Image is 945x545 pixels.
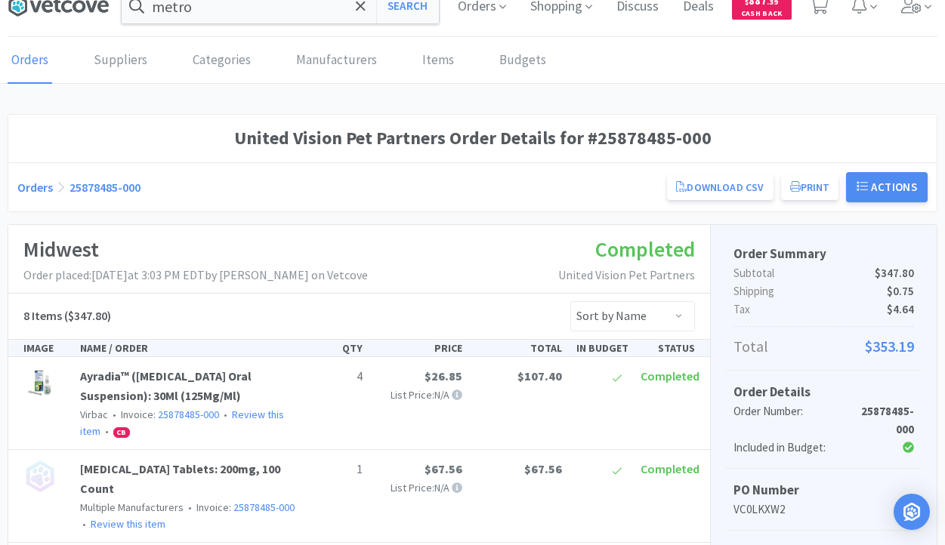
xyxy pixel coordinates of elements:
[80,408,284,438] a: Review this item
[233,500,295,514] a: 25878485-000
[308,367,363,386] p: 4
[635,340,701,356] div: STATUS
[69,180,141,195] a: 25878485-000
[74,340,302,356] div: NAME / ORDER
[189,38,255,84] a: Categories
[875,264,914,282] span: $347.80
[8,38,52,84] a: Orders
[221,408,230,421] span: •
[17,124,928,152] h1: United Vision Pet Partners Order Details for #25878485-000
[865,334,914,359] span: $353.19
[80,500,184,514] span: Multiple Manufacturers
[80,461,280,496] a: [MEDICAL_DATA] Tablets: 200mg, 100 Count
[524,461,562,476] span: $67.56
[887,282,914,300] span: $0.75
[595,236,695,263] span: Completed
[733,439,854,457] div: Included in Budget:
[23,367,57,400] img: a834998764ac4f688eb7cb0a6b40f9a9_623291.jpeg
[733,244,914,264] h5: Order Summary
[302,340,369,356] div: QTY
[733,282,914,300] p: Shipping
[861,404,914,436] strong: 25878485-000
[23,232,368,266] h1: Midwest
[733,264,914,282] p: Subtotal
[741,10,783,20] span: Cash Back
[887,300,914,319] span: $4.64
[80,368,252,403] a: Ayradia™ ([MEDICAL_DATA] Oral Suspension): 30Ml (125Mg/Ml)
[158,408,219,421] a: 25878485-000
[733,382,914,402] h5: Order Details
[23,308,62,323] span: 8 Items
[91,517,165,531] a: Review this item
[308,460,363,479] p: 1
[114,428,129,437] span: CB
[23,460,57,493] img: no_image.png
[80,517,88,531] span: •
[369,340,468,356] div: PRICE
[103,424,111,438] span: •
[17,340,74,356] div: IMAGE
[667,174,773,200] a: Download CSV
[23,306,111,326] h5: ($347.80)
[425,368,462,383] span: $26.85
[90,38,151,84] a: Suppliers
[568,340,635,356] div: IN BUDGET
[186,500,194,514] span: •
[846,172,928,202] button: Actions
[781,174,839,200] button: Print
[733,500,914,519] p: VC0LKXW2
[558,266,695,285] p: United Vision Pet Partners
[641,461,699,476] span: Completed
[418,38,458,84] a: Items
[733,300,914,319] p: Tax
[80,408,108,421] span: Virbac
[496,38,550,84] a: Budgets
[641,368,699,383] span: Completed
[375,479,462,496] p: List Price: N/A
[292,38,381,84] a: Manufacturers
[517,368,562,383] span: $107.40
[17,180,53,195] a: Orders
[468,340,568,356] div: TOTAL
[733,402,854,439] div: Order Number:
[375,386,462,403] p: List Price: N/A
[184,500,295,514] span: Invoice:
[425,461,462,476] span: $67.56
[110,408,119,421] span: •
[23,266,368,285] p: Order placed: [DATE] at 3:03 PM EDT by [PERSON_NAME] on Vetcove
[108,408,219,421] span: Invoice:
[733,334,914,359] p: Total
[894,494,930,530] div: Open Intercom Messenger
[733,480,914,500] h5: PO Number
